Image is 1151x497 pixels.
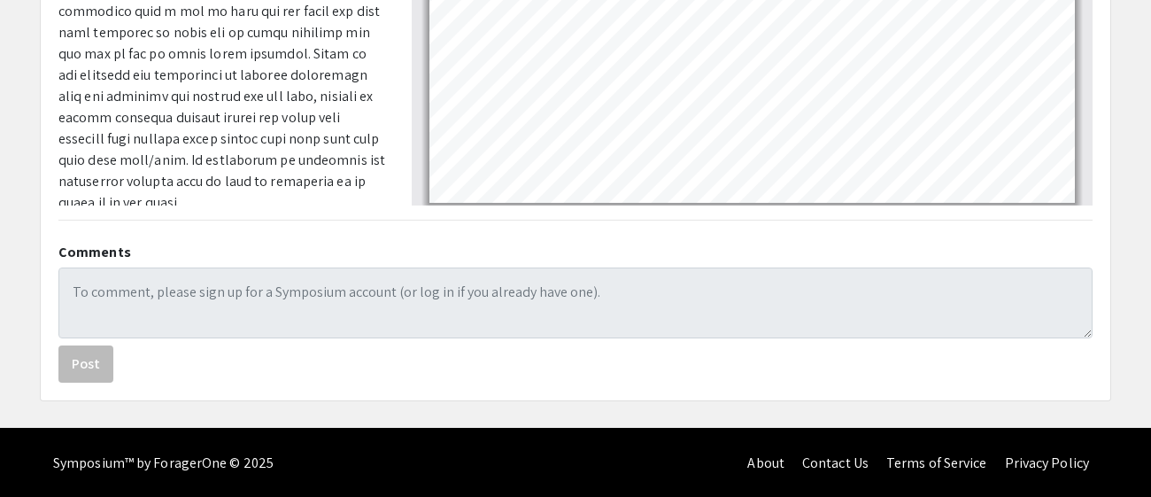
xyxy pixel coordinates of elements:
button: Post [58,346,113,383]
a: Privacy Policy [1005,454,1089,472]
h2: Comments [58,244,1093,260]
a: Terms of Service [886,454,987,472]
a: https://www.sciencebuddies.org/ [490,25,728,53]
iframe: Chat [13,417,75,484]
a: Contact Us [802,454,869,472]
a: About [747,454,784,472]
